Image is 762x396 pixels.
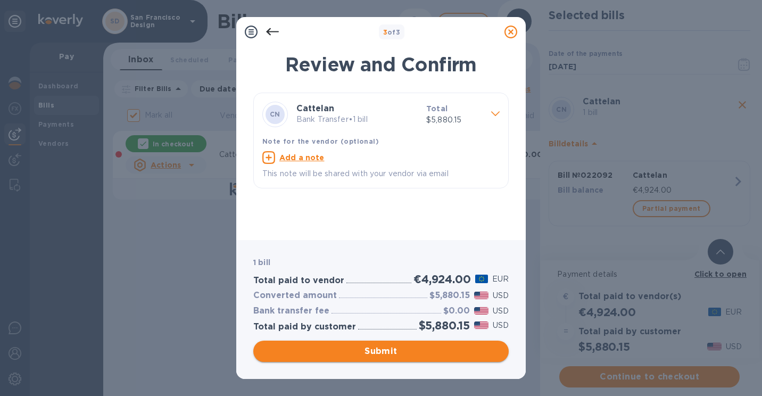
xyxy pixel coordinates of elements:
[262,345,500,358] span: Submit
[253,341,509,362] button: Submit
[253,258,270,267] b: 1 bill
[492,274,509,285] p: EUR
[296,114,418,125] p: Bank Transfer • 1 bill
[493,290,509,301] p: USD
[262,137,379,145] b: Note for the vendor (optional)
[426,104,448,113] b: Total
[383,28,401,36] b: of 3
[253,53,509,76] h1: Review and Confirm
[419,319,470,332] h2: $5,880.15
[493,320,509,331] p: USD
[262,168,500,179] p: This note will be shared with your vendor via email
[253,276,344,286] h3: Total paid to vendor
[474,321,488,329] img: USD
[413,273,470,286] h2: €4,924.00
[253,322,356,332] h3: Total paid by customer
[262,102,500,179] div: CNCattelanBank Transfer•1 billTotal$5,880.15Note for the vendor (optional)Add a noteThis note wil...
[253,291,337,301] h3: Converted amount
[253,306,329,316] h3: Bank transfer fee
[493,306,509,317] p: USD
[443,306,470,316] h3: $0.00
[474,307,488,315] img: USD
[429,291,470,301] h3: $5,880.15
[279,153,325,162] u: Add a note
[426,114,483,126] p: $5,880.15
[383,28,387,36] span: 3
[296,103,334,113] b: Cattelan
[270,110,280,118] b: CN
[474,292,488,299] img: USD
